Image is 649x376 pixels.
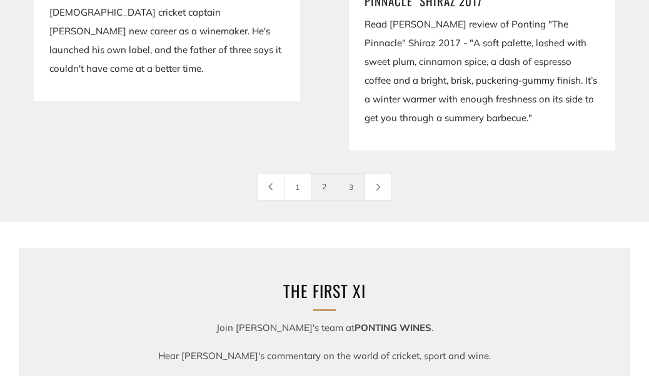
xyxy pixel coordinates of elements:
p: Hear [PERSON_NAME]'s commentary on the world of cricket, sport and wine. [118,347,531,365]
a: 1 [284,174,311,200]
div: Read [PERSON_NAME] review of Ponting "The Pinnacle" Shiraz 2017 - "A soft palette, lashed with sw... [365,15,600,127]
span: 2 [311,173,338,200]
h2: The FIRST XI [118,278,531,304]
p: Join [PERSON_NAME]'s team at . [118,319,531,337]
a: 3 [338,174,365,200]
strong: PONTING WINES [355,322,431,334]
